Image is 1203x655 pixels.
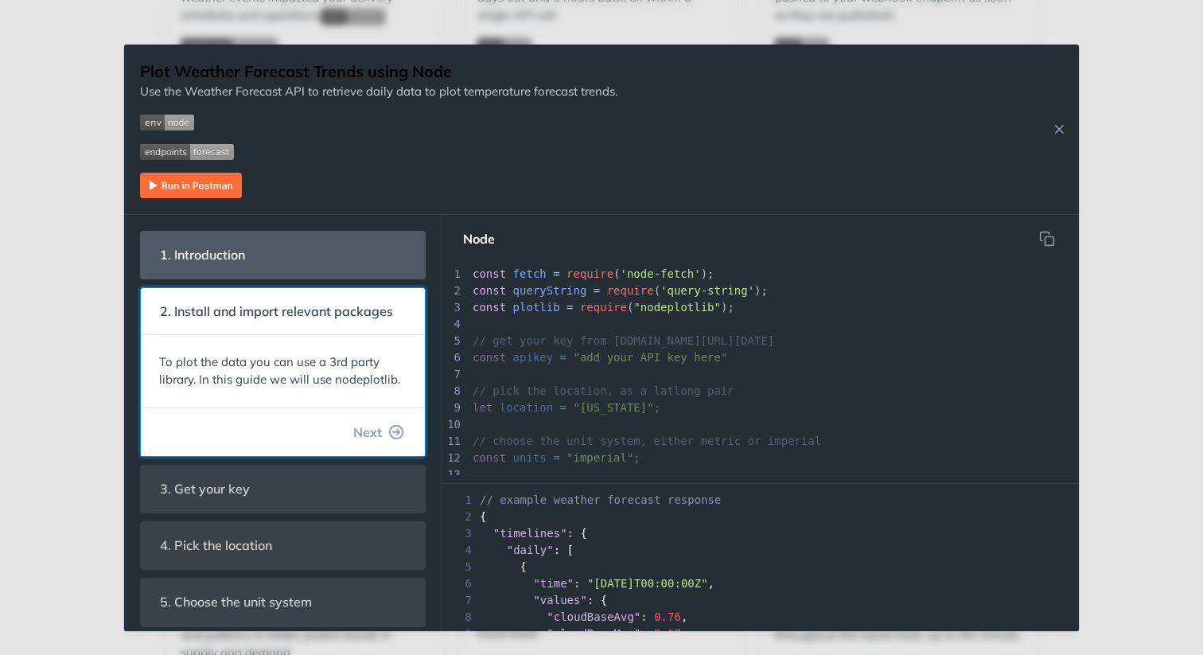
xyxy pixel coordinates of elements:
[721,301,734,314] span: );
[442,283,463,299] div: 2
[500,401,553,414] span: location
[442,626,1079,642] div: : ,
[547,610,640,623] span: "cloudBaseAvg"
[1031,223,1063,255] button: Copy
[442,492,477,509] span: 1
[473,401,492,414] span: let
[442,400,463,416] div: 9
[442,525,1079,542] div: : {
[140,521,426,570] section: 4. Pick the location
[140,465,426,513] section: 3. Get your key
[442,559,1079,575] div: {
[613,267,620,280] span: (
[547,627,640,640] span: "cloudBaseMax"
[442,299,463,316] div: 3
[513,267,547,280] span: fetch
[533,577,574,590] span: "time"
[140,60,617,83] h1: Plot Weather Forecast Trends using Node
[754,284,768,297] span: );
[442,609,1079,626] div: : ,
[627,301,633,314] span: (
[442,266,463,283] div: 1
[140,176,242,191] a: Expand image
[473,267,506,280] span: const
[513,451,547,464] span: units
[473,384,734,397] span: // pick the location, as a latlong pair
[442,383,463,400] div: 8
[442,466,463,483] div: 13
[473,435,821,447] span: // choose the unit system, either metric or imperial
[473,301,506,314] span: const
[149,474,261,505] span: 3. Get your key
[566,451,633,464] span: "imperial"
[473,451,506,464] span: const
[473,351,506,364] span: const
[573,351,727,364] span: "add your API key here"
[533,594,586,606] span: "values"
[660,284,754,297] span: 'query-string'
[442,366,463,383] div: 7
[654,284,660,297] span: (
[140,173,242,198] img: Run in Postman
[442,575,1079,592] div: : ,
[140,144,234,160] img: endpoint
[594,284,600,297] span: =
[442,509,1079,525] div: {
[621,267,701,280] span: 'node-fetch'
[140,231,426,279] section: 1. Introduction
[341,416,417,448] button: Next
[353,423,382,442] span: Next
[159,353,407,389] p: To plot the data you can use a 3rd party library. In this guide we will use nodeplotlib.
[442,609,477,626] span: 8
[149,296,404,327] span: 2. Install and import relevant packages
[513,301,560,314] span: plotlib
[442,316,463,333] div: 4
[442,416,463,433] div: 10
[560,351,566,364] span: =
[140,287,426,457] section: 2. Install and import relevant packagesTo plot the data you can use a 3rd party library. In this ...
[442,559,477,575] span: 5
[493,527,567,540] span: "timelines"
[553,267,559,280] span: =
[553,451,559,464] span: =
[442,333,463,349] div: 5
[149,587,323,618] span: 5. Choose the unit system
[140,83,617,101] p: Use the Weather Forecast API to retrieve daily data to plot temperature forecast trends.
[633,301,721,314] span: "nodeplotlib"
[442,542,477,559] span: 4
[654,627,681,640] span: 2.67
[442,626,477,642] span: 9
[480,493,721,506] span: // example weather forecast response
[473,334,774,347] span: // get your key from [DOMAIN_NAME][URL][DATE]
[442,450,463,466] div: 12
[513,351,554,364] span: apikey
[1047,121,1071,137] button: Close Recipe
[442,433,463,450] div: 11
[442,542,1079,559] div: : [
[580,301,627,314] span: require
[587,577,708,590] span: "[DATE]T00:00:00Z"
[607,284,654,297] span: require
[566,267,613,280] span: require
[149,530,283,561] span: 4. Pick the location
[140,142,617,161] span: Expand image
[442,525,477,542] span: 3
[473,451,640,464] span: ;
[473,401,660,414] span: ;
[560,401,566,414] span: =
[140,113,617,131] span: Expand image
[442,349,463,366] div: 6
[140,115,194,131] img: env
[450,223,508,255] button: Node
[573,401,653,414] span: "[US_STATE]"
[1039,231,1055,247] svg: hidden
[442,575,477,592] span: 6
[442,592,477,609] span: 7
[513,284,587,297] span: queryString
[701,267,714,280] span: );
[442,509,477,525] span: 2
[507,544,554,556] span: "daily"
[566,301,573,314] span: =
[140,578,426,626] section: 5. Choose the unit system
